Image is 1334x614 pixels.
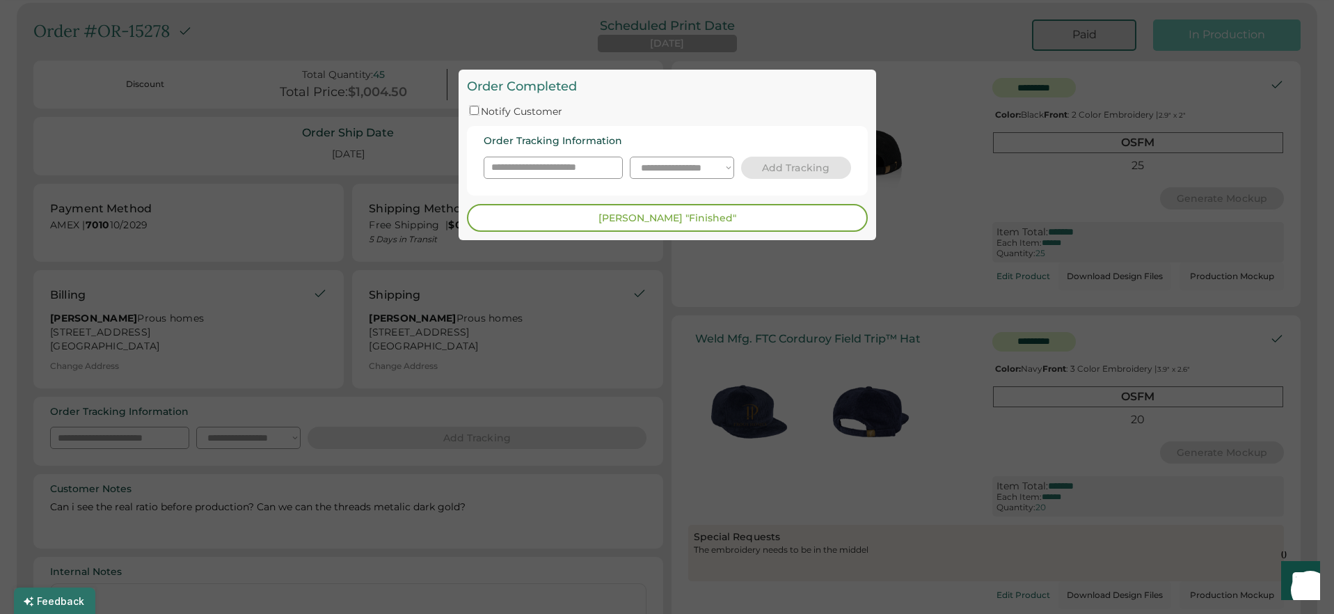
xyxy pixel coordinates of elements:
[481,105,562,118] label: Notify Customer
[741,157,851,179] button: Add Tracking
[467,78,868,95] div: Order Completed
[484,134,622,148] div: Order Tracking Information
[467,204,868,232] button: [PERSON_NAME] "Finished"
[1268,551,1328,611] iframe: Front Chat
